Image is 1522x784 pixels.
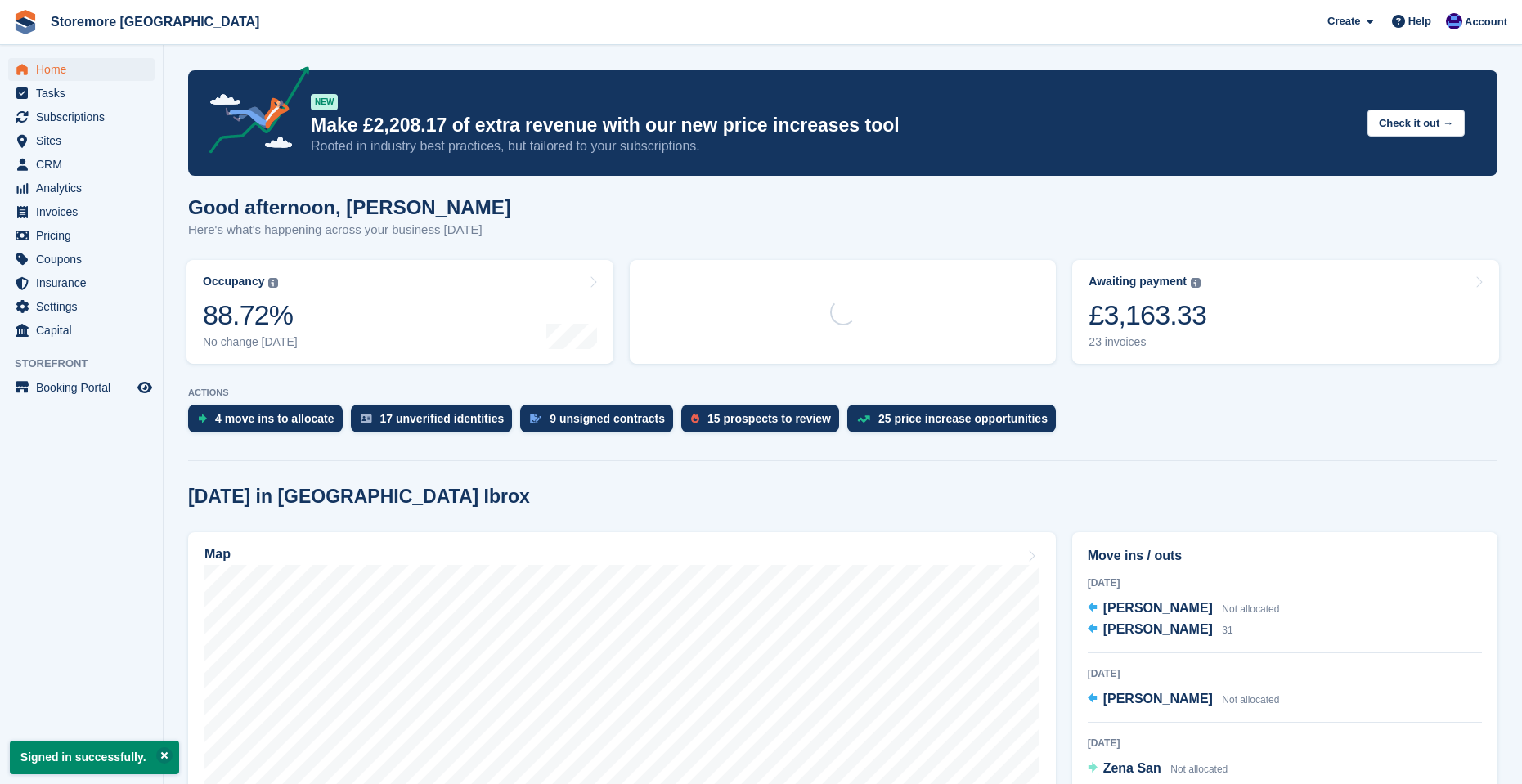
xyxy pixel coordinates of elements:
div: Awaiting payment [1089,275,1187,289]
p: Rooted in industry best practices, but tailored to your subscriptions. [311,137,1354,155]
span: Tasks [36,82,134,105]
a: Storemore [GEOGRAPHIC_DATA] [44,8,266,35]
span: Capital [36,319,134,342]
div: 15 prospects to review [707,412,831,425]
span: Invoices [36,200,134,223]
a: menu [8,177,155,199]
div: £3,163.33 [1089,298,1206,332]
div: [DATE] [1088,736,1482,750]
a: menu [8,105,155,128]
span: Zena San [1103,761,1161,775]
div: 17 unverified identities [380,412,505,425]
span: Pricing [36,224,134,247]
a: menu [8,248,155,271]
span: CRM [36,153,134,176]
span: Not allocated [1222,694,1279,706]
a: menu [8,58,155,81]
a: menu [8,376,155,399]
button: Check it out → [1367,110,1465,137]
div: Occupancy [203,275,264,289]
a: Occupancy 88.72% No change [DATE] [186,260,613,364]
h1: Good afternoon, [PERSON_NAME] [188,196,511,218]
a: menu [8,295,155,318]
div: 25 price increase opportunities [878,412,1048,425]
a: menu [8,153,155,176]
img: icon-info-grey-7440780725fd019a000dd9b08b2336e03edf1995a4989e88bcd33f0948082b44.svg [1191,278,1201,288]
a: menu [8,82,155,105]
span: Help [1408,13,1431,29]
span: Insurance [36,271,134,294]
span: Home [36,58,134,81]
span: Booking Portal [36,376,134,399]
img: Angela [1446,13,1462,29]
p: Signed in successfully. [10,741,179,774]
a: [PERSON_NAME] Not allocated [1088,598,1280,620]
a: 9 unsigned contracts [520,405,681,441]
a: 25 price increase opportunities [847,405,1064,441]
p: Make £2,208.17 of extra revenue with our new price increases tool [311,114,1354,137]
span: [PERSON_NAME] [1103,622,1213,636]
div: NEW [311,94,338,110]
span: 31 [1222,625,1232,636]
a: 17 unverified identities [351,405,521,441]
img: price_increase_opportunities-93ffe204e8149a01c8c9dc8f82e8f89637d9d84a8eef4429ea346261dce0b2c0.svg [857,415,870,423]
a: 15 prospects to review [681,405,847,441]
a: menu [8,224,155,247]
span: Analytics [36,177,134,199]
div: 9 unsigned contracts [550,412,665,425]
img: move_ins_to_allocate_icon-fdf77a2bb77ea45bf5b3d319d69a93e2d87916cf1d5bf7949dd705db3b84f3ca.svg [198,414,207,423]
div: No change [DATE] [203,335,298,349]
span: Create [1327,13,1360,29]
span: Account [1465,14,1507,30]
h2: Map [204,547,231,562]
img: contract_signature_icon-13c848040528278c33f63329250d36e43548de30e8caae1d1a13099fd9432cc5.svg [530,414,541,423]
span: Settings [36,295,134,318]
img: prospect-51fa495bee0391a8d652442698ab0144808aea92771e9ea1ae160a38d050c398.svg [691,414,699,423]
img: verify_identity-adf6edd0f0f0b5bbfe63781bf79b02c33cf7c696d77639b501bdc392416b5a36.svg [361,414,372,423]
p: Here's what's happening across your business [DATE] [188,221,511,240]
h2: Move ins / outs [1088,546,1482,566]
span: Sites [36,129,134,152]
a: menu [8,129,155,152]
a: menu [8,200,155,223]
span: Storefront [15,356,163,372]
div: [DATE] [1088,666,1482,681]
span: Not allocated [1170,764,1228,775]
a: menu [8,271,155,294]
img: stora-icon-8386f47178a22dfd0bd8f6a31ec36ba5ce8667c1dd55bd0f319d3a0aa187defe.svg [13,10,38,34]
p: ACTIONS [188,388,1497,398]
div: 88.72% [203,298,298,332]
div: [DATE] [1088,576,1482,590]
a: Zena San Not allocated [1088,759,1228,780]
img: price-adjustments-announcement-icon-8257ccfd72463d97f412b2fc003d46551f7dbcb40ab6d574587a9cd5c0d94... [195,66,310,159]
img: icon-info-grey-7440780725fd019a000dd9b08b2336e03edf1995a4989e88bcd33f0948082b44.svg [268,278,278,288]
span: [PERSON_NAME] [1103,692,1213,706]
h2: [DATE] in [GEOGRAPHIC_DATA] Ibrox [188,486,530,508]
a: [PERSON_NAME] 31 [1088,620,1233,641]
span: Not allocated [1222,603,1279,615]
a: 4 move ins to allocate [188,405,351,441]
a: [PERSON_NAME] Not allocated [1088,689,1280,710]
a: menu [8,319,155,342]
div: 4 move ins to allocate [215,412,334,425]
span: Coupons [36,248,134,271]
span: [PERSON_NAME] [1103,601,1213,615]
a: Awaiting payment £3,163.33 23 invoices [1072,260,1499,364]
span: Subscriptions [36,105,134,128]
div: 23 invoices [1089,335,1206,349]
a: Preview store [135,378,155,397]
